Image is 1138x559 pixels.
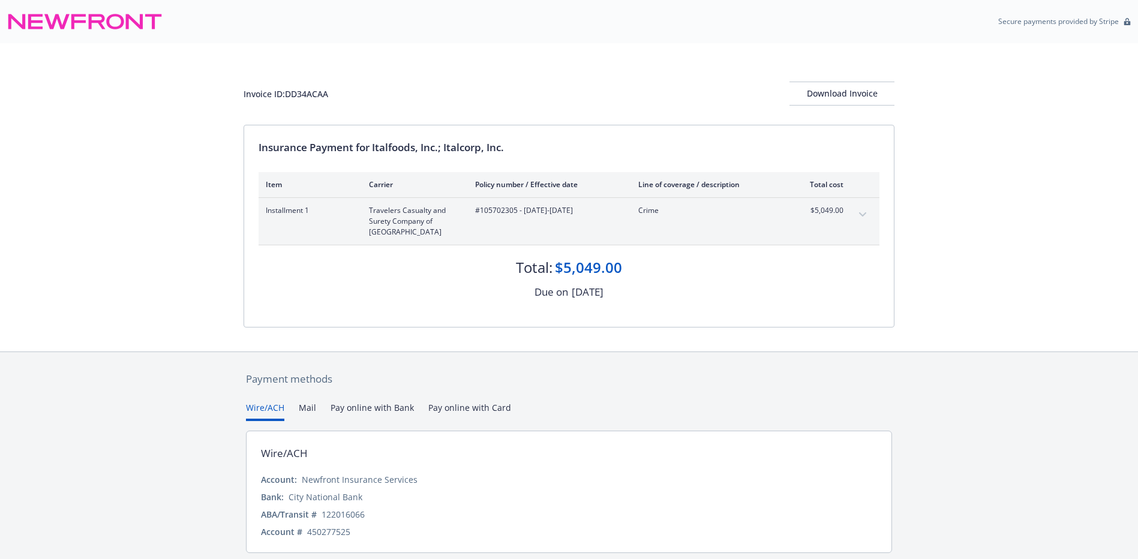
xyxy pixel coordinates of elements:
div: Invoice ID: DD34ACAA [244,88,328,100]
div: Download Invoice [789,82,894,105]
button: Pay online with Bank [331,401,414,421]
div: Total: [516,257,553,278]
span: #105702305 - [DATE]-[DATE] [475,205,619,216]
div: City National Bank [289,491,362,503]
button: Pay online with Card [428,401,511,421]
div: Newfront Insurance Services [302,473,418,486]
button: expand content [853,205,872,224]
div: Due on [535,284,568,300]
div: Carrier [369,179,456,190]
span: Crime [638,205,779,216]
div: Wire/ACH [261,446,308,461]
div: Insurance Payment for Italfoods, Inc.; Italcorp, Inc. [259,140,879,155]
div: Payment methods [246,371,892,387]
div: Bank: [261,491,284,503]
div: $5,049.00 [555,257,622,278]
div: Account # [261,525,302,538]
button: Download Invoice [789,82,894,106]
div: Item [266,179,350,190]
span: Travelers Casualty and Surety Company of [GEOGRAPHIC_DATA] [369,205,456,238]
div: Total cost [798,179,843,190]
span: Installment 1 [266,205,350,216]
div: Line of coverage / description [638,179,779,190]
div: Installment 1Travelers Casualty and Surety Company of [GEOGRAPHIC_DATA]#105702305 - [DATE]-[DATE]... [259,198,879,245]
span: $5,049.00 [798,205,843,216]
div: 450277525 [307,525,350,538]
div: ABA/Transit # [261,508,317,521]
button: Mail [299,401,316,421]
div: Policy number / Effective date [475,179,619,190]
div: [DATE] [572,284,603,300]
button: Wire/ACH [246,401,284,421]
p: Secure payments provided by Stripe [998,16,1119,26]
div: 122016066 [322,508,365,521]
div: Account: [261,473,297,486]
